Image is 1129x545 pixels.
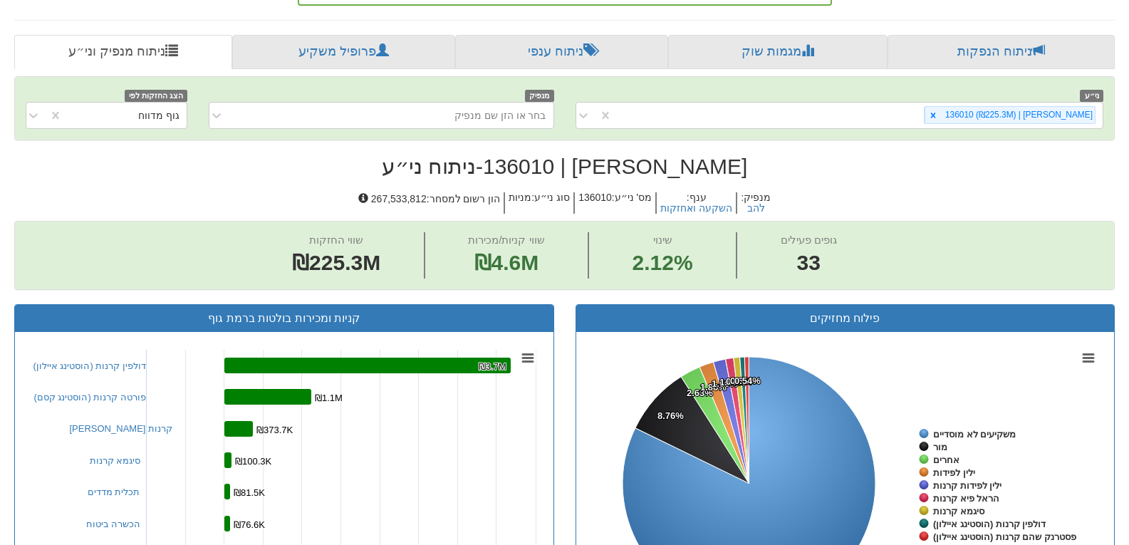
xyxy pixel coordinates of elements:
[33,360,147,371] a: דולפין קרנות (הוסטינג איילון)
[474,251,539,274] span: ₪4.6M
[479,361,506,372] tspan: ₪3.7M
[455,35,668,69] a: ניתוח ענפי
[687,388,713,398] tspan: 2.63%
[26,312,543,325] h3: קניות ומכירות בולטות ברמת גוף
[888,35,1115,69] a: ניתוח הנפקות
[653,234,672,246] span: שינוי
[657,410,684,421] tspan: 8.76%
[933,531,1076,542] tspan: פסטרנק שהם קרנות (הוסטינג איילון)
[232,35,454,69] a: פרופיל משקיע
[933,442,947,452] tspan: מור
[504,192,573,214] h5: סוג ני״ע : מניות
[781,234,837,246] span: גופים פעילים
[655,192,736,214] h5: ענף :
[933,467,975,478] tspan: ילין לפידות
[933,455,959,465] tspan: אחרים
[726,376,752,387] tspan: 0.80%
[525,90,554,102] span: מנפיק
[309,234,363,246] span: שווי החזקות
[734,375,761,386] tspan: 0.54%
[234,487,265,498] tspan: ₪81.5K
[712,378,738,389] tspan: 1.56%
[86,519,141,529] a: הכשרה ביטוח
[235,456,272,467] tspan: ₪100.3K
[941,107,1095,123] div: [PERSON_NAME] | 136010 (₪225.3M)
[633,248,693,279] span: 2.12%
[668,35,887,69] a: מגמות שוק
[138,108,180,123] div: גוף מדווח
[70,423,173,434] a: [PERSON_NAME] קרנות
[933,519,1046,529] tspan: דולפין קרנות (הוסטינג איילון)
[34,392,147,403] a: פורטה קרנות (הוסטינג קסם)
[933,506,985,517] tspan: סיגמא קרנות
[256,425,293,435] tspan: ₪373.7K
[14,155,1115,178] h2: [PERSON_NAME] | 136010 - ניתוח ני״ע
[587,312,1104,325] h3: פילוח מחזיקים
[468,234,544,246] span: שווי קניות/מכירות
[933,429,1016,440] tspan: משקיעים לא מוסדיים
[730,375,756,386] tspan: 0.61%
[234,519,265,530] tspan: ₪76.6K
[315,393,343,403] tspan: ₪1.1M
[781,248,837,279] span: 33
[1080,90,1103,102] span: ני״ע
[88,487,140,497] a: תכלית מדדים
[700,382,727,393] tspan: 1.86%
[90,455,141,466] a: סיגמא קרנות
[125,90,187,102] span: הצג החזקות לפי
[933,480,1001,491] tspan: ילין לפידות קרנות
[660,203,732,214] button: השקעה ואחזקות
[747,203,765,214] button: להב
[355,192,504,214] h5: הון רשום למסחר : 267,533,812
[736,192,774,214] h5: מנפיק :
[573,192,655,214] h5: מס' ני״ע : 136010
[454,108,546,123] div: בחר או הזן שם מנפיק
[933,493,999,504] tspan: הראל פיא קרנות
[719,377,746,388] tspan: 1.03%
[292,251,380,274] span: ₪225.3M
[14,35,232,69] a: ניתוח מנפיק וני״ע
